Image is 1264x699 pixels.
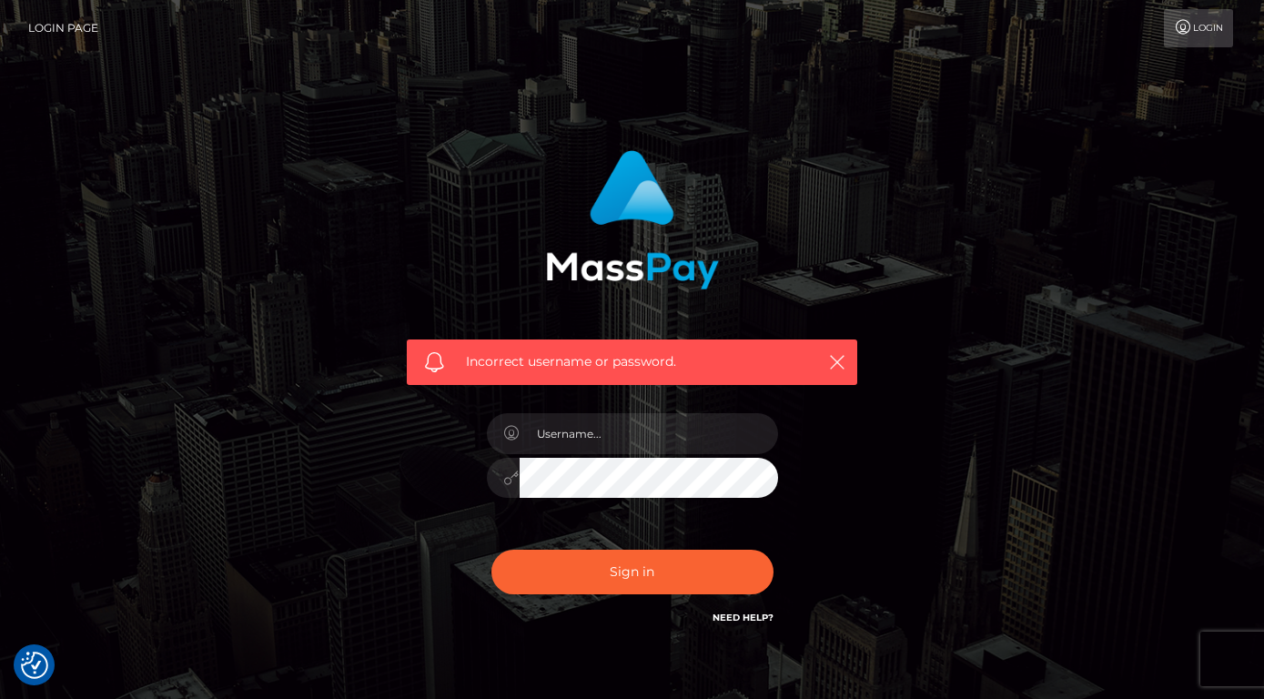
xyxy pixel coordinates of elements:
[1164,9,1233,47] a: Login
[713,612,774,623] a: Need Help?
[21,652,48,679] button: Consent Preferences
[466,352,798,371] span: Incorrect username or password.
[28,9,98,47] a: Login Page
[546,150,719,289] img: MassPay Login
[520,413,778,454] input: Username...
[21,652,48,679] img: Revisit consent button
[491,550,774,594] button: Sign in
